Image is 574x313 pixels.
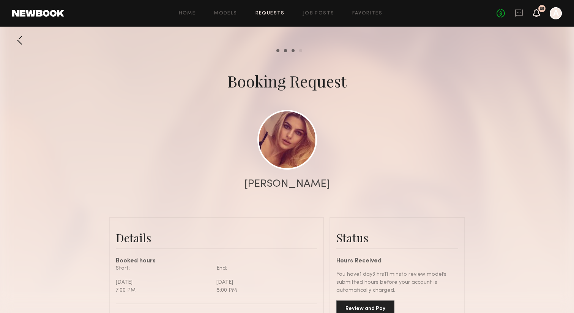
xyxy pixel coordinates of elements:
div: Hours Received [336,258,458,264]
a: Models [214,11,237,16]
div: 8:00 PM [216,286,311,294]
div: [PERSON_NAME] [244,179,330,189]
div: You have 1 day 3 hrs 11 mins to review model’s submitted hours before your account is automatical... [336,270,458,294]
div: [DATE] [216,278,311,286]
a: Job Posts [303,11,334,16]
div: End: [216,264,311,272]
a: A [550,7,562,19]
div: [DATE] [116,278,211,286]
div: Booked hours [116,258,317,264]
a: Requests [255,11,285,16]
a: Favorites [352,11,382,16]
div: Start: [116,264,211,272]
div: Booking Request [227,70,347,92]
div: 65 [539,7,544,11]
a: Home [179,11,196,16]
div: 7:00 PM [116,286,211,294]
div: Details [116,230,317,245]
div: Status [336,230,458,245]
